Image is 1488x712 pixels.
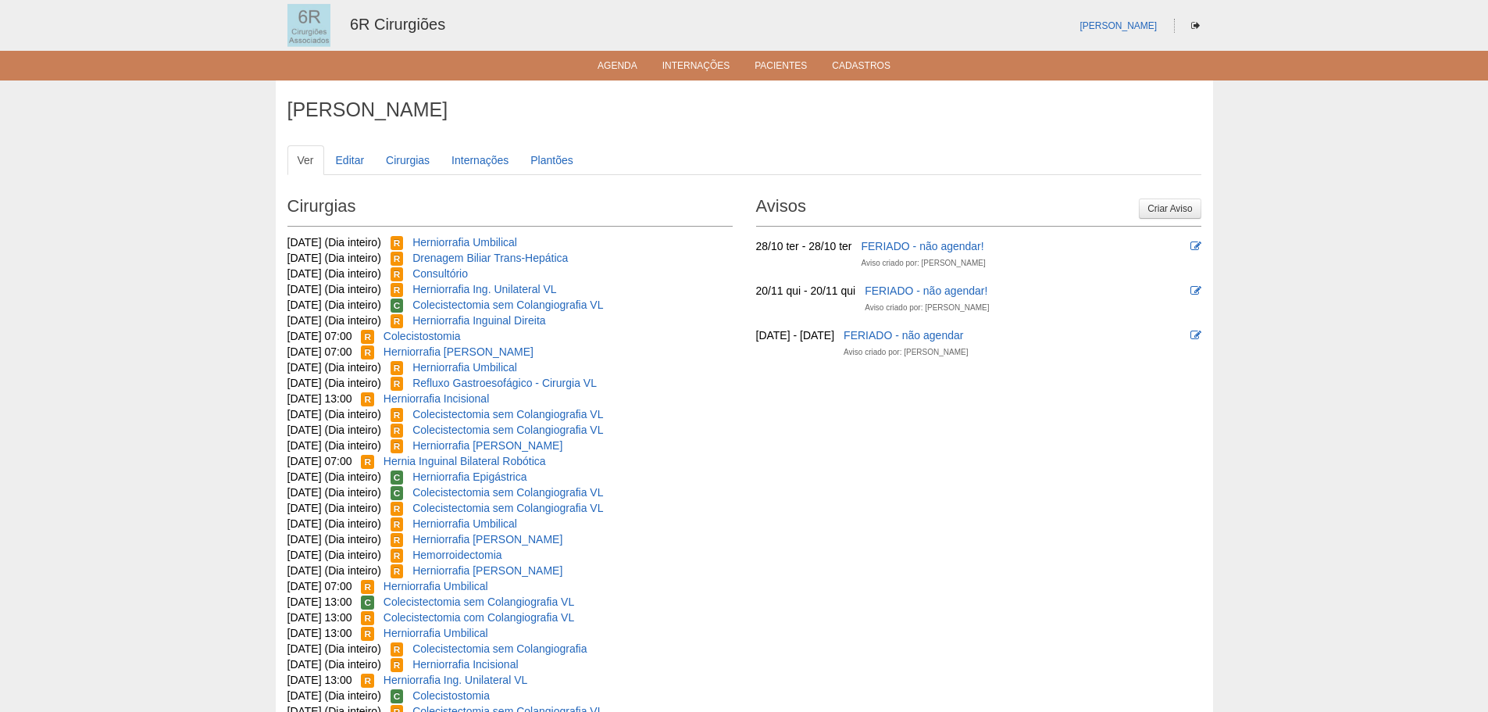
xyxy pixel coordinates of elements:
a: Herniorrafia Incisional [384,392,489,405]
a: Herniorrafia Umbilical [412,361,517,374]
a: Herniorrafia Umbilical [412,517,517,530]
i: Editar [1190,241,1201,252]
span: [DATE] (Dia inteiro) [287,361,381,374]
span: [DATE] (Dia inteiro) [287,689,381,702]
span: Reservada [361,674,374,688]
div: Aviso criado por: [PERSON_NAME] [865,300,989,316]
span: Reservada [361,611,374,625]
span: [DATE] (Dia inteiro) [287,470,381,483]
a: Herniorrafia Epigástrica [412,470,526,483]
span: Reservada [391,377,404,391]
span: [DATE] 13:00 [287,674,352,686]
a: Herniorrafia [PERSON_NAME] [384,345,533,358]
span: Reservada [391,517,404,531]
span: Reservada [391,564,404,578]
a: Internações [662,60,730,76]
a: FERIADO - não agendar! [865,284,987,297]
a: Drenagem Biliar Trans-Hepática [412,252,568,264]
span: Reservada [361,392,374,406]
a: Internações [441,145,519,175]
a: Colecistectomia sem Colangiografia VL [384,596,574,608]
span: [DATE] 07:00 [287,455,352,467]
span: Confirmada [361,596,374,610]
a: Cirurgias [376,145,440,175]
a: Herniorrafia [PERSON_NAME] [412,533,562,546]
span: Reservada [391,314,404,328]
a: Herniorrafia Umbilical [384,627,488,639]
span: [DATE] (Dia inteiro) [287,549,381,561]
span: Reservada [391,283,404,297]
span: [DATE] (Dia inteiro) [287,439,381,452]
a: Herniorrafia [PERSON_NAME] [412,439,562,452]
span: [DATE] (Dia inteiro) [287,267,381,280]
a: Colecistostomia [412,689,490,702]
span: Confirmada [391,299,404,313]
a: FERIADO - não agendar! [861,240,983,252]
a: Consultório [412,267,468,280]
a: FERIADO - não agendar [844,329,963,342]
span: Reservada [391,236,404,250]
span: Reservada [391,502,404,516]
span: Reservada [391,642,404,657]
a: Hemorroidectomia [412,549,501,561]
span: Confirmada [391,689,404,703]
span: Reservada [361,455,374,469]
a: Cadastros [832,60,890,76]
div: [DATE] - [DATE] [756,327,835,343]
span: [DATE] 13:00 [287,392,352,405]
span: Confirmada [391,486,404,500]
span: [DATE] (Dia inteiro) [287,564,381,577]
a: Colecistectomia com Colangiografia VL [384,611,574,624]
span: [DATE] (Dia inteiro) [287,299,381,311]
div: Aviso criado por: [PERSON_NAME] [861,256,985,271]
span: Reservada [391,424,404,438]
a: Pacientes [755,60,807,76]
span: Reservada [361,345,374,360]
a: Criar Aviso [1139,199,1201,219]
span: [DATE] 13:00 [287,627,352,639]
span: [DATE] (Dia inteiro) [287,486,381,499]
span: [DATE] (Dia inteiro) [287,502,381,514]
a: Herniorrafia Ing. Unilateral VL [384,674,527,686]
a: Plantões [520,145,583,175]
a: Colecistostomia [384,330,461,342]
a: Herniorrafia Ing. Unilateral VL [412,283,556,295]
a: 6R Cirurgiões [350,16,445,33]
div: 20/11 qui - 20/11 qui [756,283,856,299]
span: Reservada [391,658,404,672]
span: [DATE] 07:00 [287,580,352,592]
a: Herniorrafia Incisional [412,658,518,671]
span: [DATE] (Dia inteiro) [287,236,381,249]
span: [DATE] (Dia inteiro) [287,533,381,546]
span: [DATE] (Dia inteiro) [287,252,381,264]
span: [DATE] (Dia inteiro) [287,283,381,295]
a: Colecistectomia sem Colangiografia [412,642,587,655]
span: Reservada [391,252,404,266]
a: Herniorrafia Umbilical [412,236,517,249]
a: Refluxo Gastroesofágico - Cirurgia VL [412,377,597,389]
span: [DATE] (Dia inteiro) [287,314,381,327]
span: Confirmada [391,470,404,485]
a: Herniorrafia Inguinal Direita [412,314,545,327]
span: [DATE] 07:00 [287,330,352,342]
span: Reservada [361,580,374,594]
a: Hernia Inguinal Bilateral Robótica [384,455,546,467]
span: [DATE] (Dia inteiro) [287,517,381,530]
span: [DATE] 07:00 [287,345,352,358]
span: [DATE] 13:00 [287,596,352,608]
div: 28/10 ter - 28/10 ter [756,238,852,254]
a: Colecistectomia sem Colangiografia VL [412,424,603,436]
a: Herniorrafia [PERSON_NAME] [412,564,562,577]
span: Reservada [391,439,404,453]
a: Ver [287,145,324,175]
span: Reservada [391,408,404,422]
span: Reservada [391,361,404,375]
i: Sair [1191,21,1200,30]
span: [DATE] (Dia inteiro) [287,377,381,389]
span: Reservada [361,330,374,344]
span: Reservada [391,533,404,547]
a: Colecistectomia sem Colangiografia VL [412,408,603,420]
span: Reservada [361,627,374,641]
span: [DATE] (Dia inteiro) [287,658,381,671]
i: Editar [1190,285,1201,296]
